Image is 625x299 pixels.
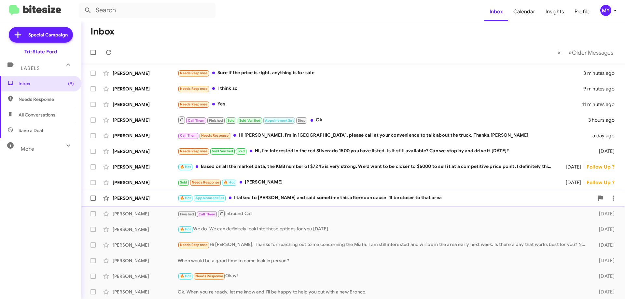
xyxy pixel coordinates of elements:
a: Special Campaign [9,27,73,43]
span: Sold [180,180,187,184]
button: MY [595,5,618,16]
div: [PERSON_NAME] [113,132,178,139]
span: More [21,146,34,152]
div: [PERSON_NAME] [113,117,178,123]
span: 🔥 Hot [180,227,191,231]
span: Appointment Set [265,118,294,123]
span: » [568,48,572,57]
div: [PERSON_NAME] [113,211,178,217]
div: [PERSON_NAME] [113,273,178,279]
div: a day ago [589,132,620,139]
span: Sold Verified [239,118,261,123]
a: Inbox [484,2,508,21]
span: « [557,48,561,57]
span: Sold Verified [212,149,233,153]
div: [PERSON_NAME] [113,70,178,76]
div: Hi [PERSON_NAME], Thanks for reaching out to me concerning the Miata. I am still interested and w... [178,241,589,249]
div: Tri-State Ford [24,48,57,55]
span: Needs Response [180,71,208,75]
span: Sold [238,149,245,153]
span: Needs Response [201,133,229,138]
div: We do. We can definitely look into those options for you [DATE]. [178,225,589,233]
div: [PERSON_NAME] [113,289,178,295]
div: Based on all the market data, the KBB number of $7245 is very strong. We'd want to be closer to $... [178,163,557,170]
div: [DATE] [589,273,620,279]
div: I think so [178,85,583,92]
span: Appointment Set [195,196,224,200]
span: 🔥 Hot [180,165,191,169]
span: Finished [209,118,223,123]
span: Needs Response [180,102,208,106]
span: Inbox [19,80,74,87]
div: [DATE] [589,148,620,155]
div: [PERSON_NAME] [113,86,178,92]
div: Follow Up ? [587,164,620,170]
span: All Conversations [19,112,55,118]
div: Ok [178,116,588,124]
span: Needs Response [195,274,223,278]
span: 🔥 Hot [224,180,235,184]
div: 3 hours ago [588,117,620,123]
span: Older Messages [572,49,613,56]
div: [PERSON_NAME] [113,164,178,170]
div: 3 minutes ago [583,70,620,76]
span: Sold [228,118,235,123]
span: Needs Response [192,180,219,184]
button: Next [564,46,617,59]
div: Hi, I'm interested in the red Silverado 1500 you have listed. Is it still available? Can we stop ... [178,147,589,155]
div: [PERSON_NAME] [113,226,178,233]
div: 9 minutes ago [583,86,620,92]
a: Calendar [508,2,540,21]
div: I talked to [PERSON_NAME] and said sometime this afternoon cause I'll be closer to that area [178,194,594,202]
div: MY [600,5,611,16]
h1: Inbox [90,26,115,37]
div: Hi [PERSON_NAME], I'm in [GEOGRAPHIC_DATA], please call at your convenience to talk about the tru... [178,132,589,139]
span: Call Them [188,118,205,123]
span: Call Them [199,212,215,216]
a: Profile [569,2,595,21]
a: Insights [540,2,569,21]
div: [PERSON_NAME] [113,242,178,248]
span: Finished [180,212,194,216]
div: [PERSON_NAME] [113,148,178,155]
span: 🔥 Hot [180,274,191,278]
span: Needs Response [19,96,74,102]
span: Special Campaign [28,32,68,38]
div: [DATE] [589,226,620,233]
div: [PERSON_NAME] [113,195,178,201]
span: 🔥 Hot [180,196,191,200]
div: [DATE] [589,289,620,295]
div: [DATE] [557,164,587,170]
div: Ok. When you're ready, let me know and I'll be happy to help you out with a new Bronco. [178,289,589,295]
nav: Page navigation example [554,46,617,59]
div: Yes [178,101,582,108]
div: [DATE] [557,179,587,186]
span: Needs Response [180,87,208,91]
div: [DATE] [589,242,620,248]
span: Stop [298,118,306,123]
div: Follow Up ? [587,179,620,186]
input: Search [79,3,215,18]
div: [PERSON_NAME] [113,179,178,186]
span: Call Them [180,133,197,138]
button: Previous [553,46,565,59]
span: (9) [68,80,74,87]
div: Inbound Call [178,210,589,218]
span: Save a Deal [19,127,43,134]
div: Okay! [178,272,589,280]
span: Needs Response [180,149,208,153]
div: [PERSON_NAME] [113,257,178,264]
span: Labels [21,65,40,71]
div: Sure if the price is right, anything is for sale [178,69,583,77]
span: Needs Response [180,243,208,247]
div: [PERSON_NAME] [178,179,557,186]
div: [DATE] [589,257,620,264]
div: [DATE] [589,211,620,217]
div: [PERSON_NAME] [113,101,178,108]
div: When would be a good time to come look in person? [178,257,589,264]
div: 11 minutes ago [582,101,620,108]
